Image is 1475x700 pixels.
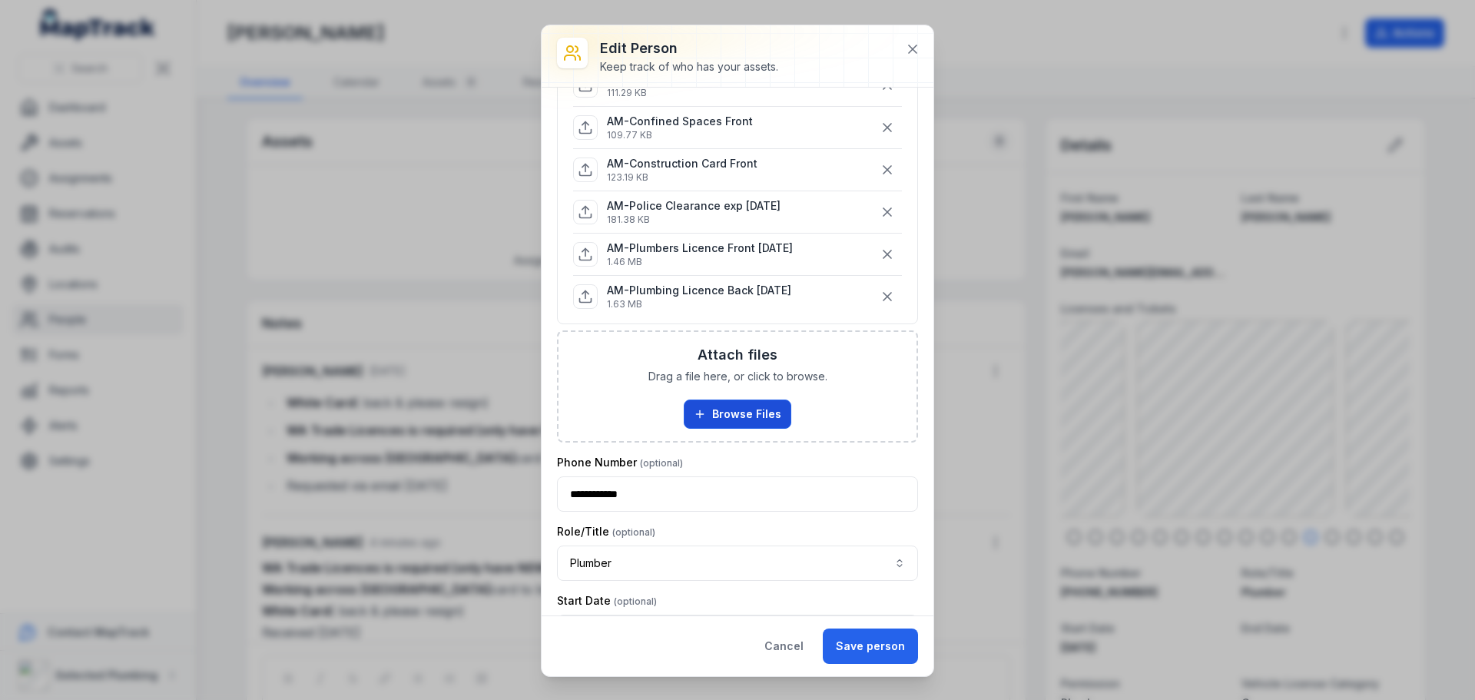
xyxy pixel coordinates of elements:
[607,256,793,268] p: 1.46 MB
[600,59,778,75] div: Keep track of who has your assets.
[823,629,918,664] button: Save person
[607,171,757,184] p: 123.19 KB
[607,283,791,298] p: AM-Plumbing Licence Back [DATE]
[607,198,781,214] p: AM-Police Clearance exp [DATE]
[607,298,791,310] p: 1.63 MB
[607,114,753,129] p: AM-Confined Spaces Front
[607,214,781,226] p: 181.38 KB
[557,455,683,470] label: Phone Number
[557,546,918,581] button: Plumber
[877,615,918,650] button: Calendar
[557,524,655,539] label: Role/Title
[557,593,657,609] label: Start Date
[607,87,754,99] p: 111.29 KB
[751,629,817,664] button: Cancel
[607,129,753,141] p: 109.77 KB
[607,156,757,171] p: AM-Construction Card Front
[698,344,777,366] h3: Attach files
[648,369,827,384] span: Drag a file here, or click to browse.
[600,38,778,59] h3: Edit person
[607,241,793,256] p: AM-Plumbers Licence Front [DATE]
[684,400,791,429] button: Browse Files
